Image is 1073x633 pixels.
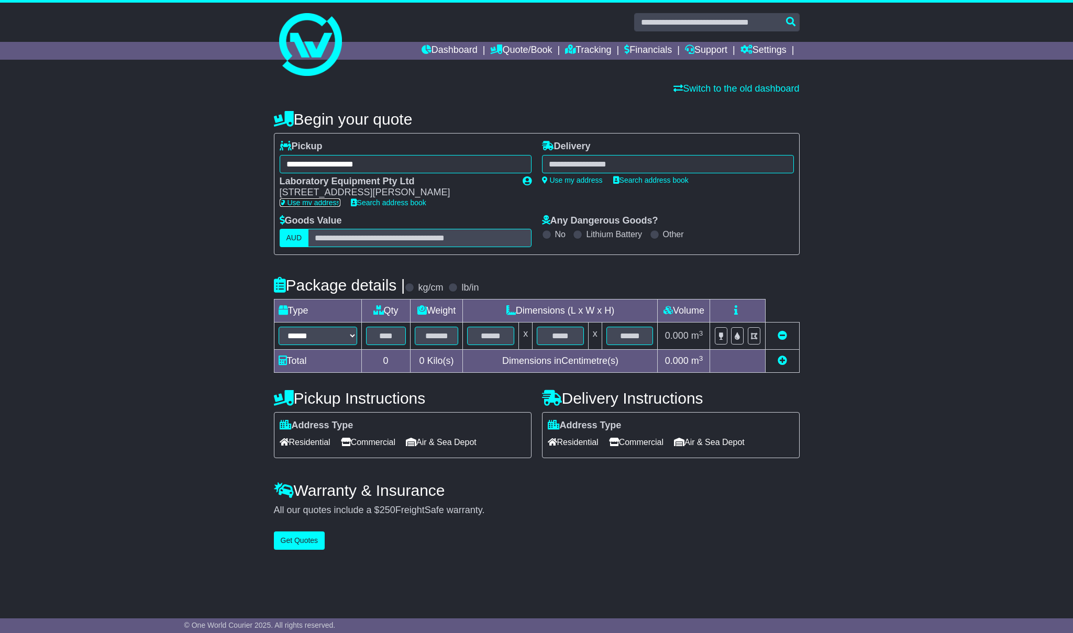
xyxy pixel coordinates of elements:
td: Dimensions (L x W x H) [463,299,658,323]
td: Weight [410,299,463,323]
a: Tracking [565,42,611,60]
a: Support [685,42,727,60]
sup: 3 [699,354,703,362]
td: Kilo(s) [410,350,463,373]
a: Settings [740,42,787,60]
td: x [519,323,533,350]
label: Any Dangerous Goods? [542,215,658,227]
h4: Delivery Instructions [542,390,800,407]
h4: Warranty & Insurance [274,482,800,499]
a: Search address book [351,198,426,207]
span: m [691,330,703,341]
a: Use my address [542,176,603,184]
span: 250 [380,505,395,515]
a: Remove this item [778,330,787,341]
span: 0.000 [665,330,689,341]
span: Air & Sea Depot [674,434,745,450]
h4: Begin your quote [274,110,800,128]
span: Residential [548,434,599,450]
label: Delivery [542,141,591,152]
label: Lithium Battery [586,229,642,239]
span: 0 [419,356,424,366]
div: Laboratory Equipment Pty Ltd [280,176,512,187]
label: No [555,229,566,239]
a: Switch to the old dashboard [673,83,799,94]
a: Add new item [778,356,787,366]
label: lb/in [461,282,479,294]
h4: Pickup Instructions [274,390,532,407]
label: Other [663,229,684,239]
sup: 3 [699,329,703,337]
label: Goods Value [280,215,342,227]
h4: Package details | [274,276,405,294]
td: Dimensions in Centimetre(s) [463,350,658,373]
td: Volume [658,299,710,323]
button: Get Quotes [274,531,325,550]
span: Residential [280,434,330,450]
label: kg/cm [418,282,443,294]
td: x [588,323,602,350]
div: [STREET_ADDRESS][PERSON_NAME] [280,187,512,198]
td: Total [274,350,361,373]
span: 0.000 [665,356,689,366]
div: All our quotes include a $ FreightSafe warranty. [274,505,800,516]
a: Search address book [613,176,689,184]
td: Qty [361,299,410,323]
td: 0 [361,350,410,373]
a: Quote/Book [490,42,552,60]
label: Pickup [280,141,323,152]
a: Use my address [280,198,340,207]
span: Air & Sea Depot [406,434,477,450]
span: Commercial [341,434,395,450]
span: © One World Courier 2025. All rights reserved. [184,621,336,629]
span: Commercial [609,434,663,450]
span: m [691,356,703,366]
label: Address Type [280,420,353,431]
label: Address Type [548,420,622,431]
label: AUD [280,229,309,247]
a: Financials [624,42,672,60]
a: Dashboard [422,42,478,60]
td: Type [274,299,361,323]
